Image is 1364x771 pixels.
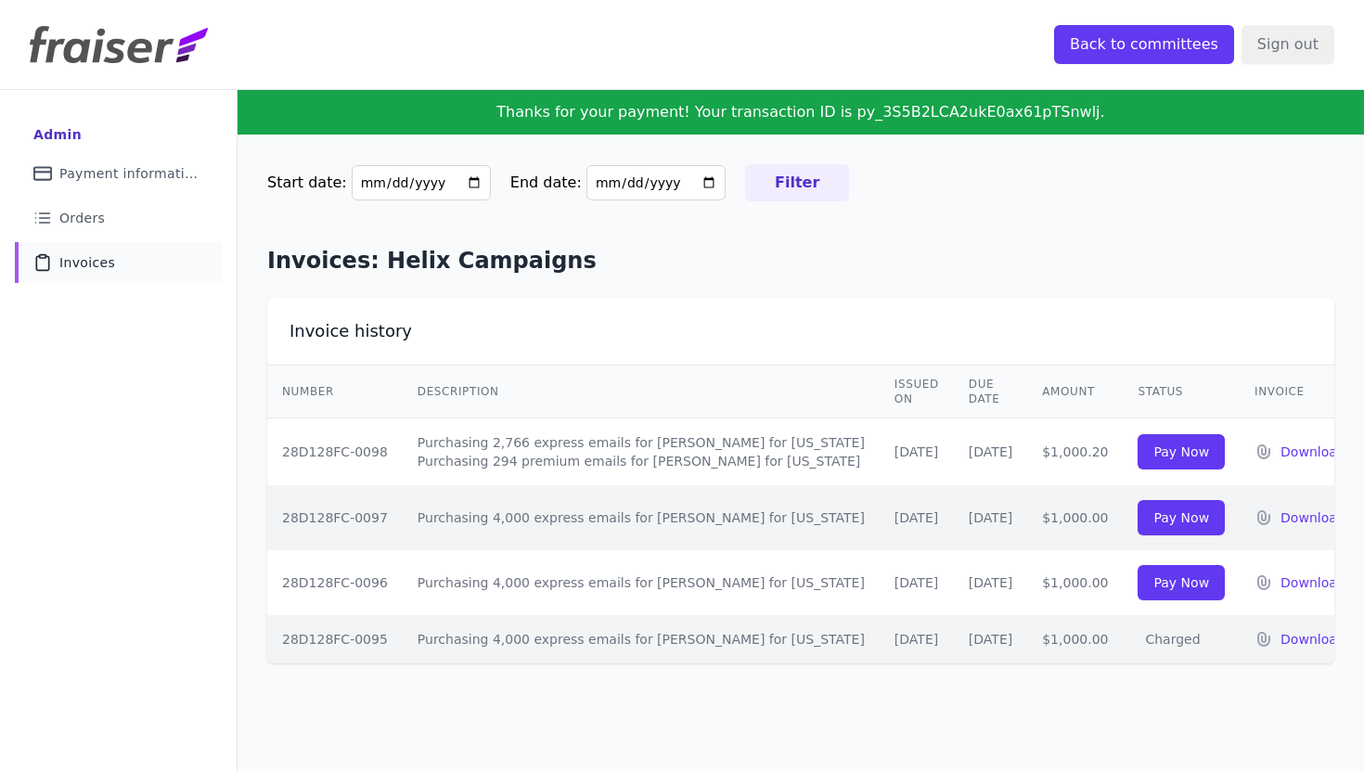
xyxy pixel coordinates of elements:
[510,173,582,191] label: End date:
[880,615,954,663] td: [DATE]
[1027,418,1123,486] td: $1,000.20
[954,615,1027,663] td: [DATE]
[1280,573,1345,592] a: Download
[1138,500,1225,535] input: Pay Now
[267,246,1334,276] h1: Invoices: Helix Campaigns
[745,164,849,201] input: Filter
[15,198,222,238] a: Orders
[954,485,1027,550] td: [DATE]
[267,615,403,663] td: 28D128FC-0095
[1054,25,1234,64] input: Back to committees
[290,320,412,342] h2: Invoice history
[403,550,880,615] td: Purchasing 4,000 express emails for [PERSON_NAME] for [US_STATE]
[1027,550,1123,615] td: $1,000.00
[403,418,880,486] td: Purchasing 2,766 express emails for [PERSON_NAME] for [US_STATE] Purchasing 294 premium emails fo...
[1242,25,1334,64] input: Sign out
[403,366,880,418] th: Description
[403,485,880,550] td: Purchasing 4,000 express emails for [PERSON_NAME] for [US_STATE]
[1280,508,1345,527] a: Download
[59,253,115,272] span: Invoices
[267,418,403,486] td: 28D128FC-0098
[954,550,1027,615] td: [DATE]
[954,418,1027,486] td: [DATE]
[1027,485,1123,550] td: $1,000.00
[954,366,1027,418] th: Due Date
[1138,565,1225,600] input: Pay Now
[403,615,880,663] td: Purchasing 4,000 express emails for [PERSON_NAME] for [US_STATE]
[267,366,403,418] th: Number
[1027,366,1123,418] th: Amount
[1027,615,1123,663] td: $1,000.00
[1280,443,1345,461] a: Download
[30,26,208,63] img: Fraiser Logo
[1240,366,1360,418] th: Invoice
[327,101,1275,123] p: Thanks for your payment! Your transaction ID is py_3S5B2LCA2ukE0ax61pTSnwlj.
[59,209,105,227] span: Orders
[59,164,199,183] span: Payment information
[267,485,403,550] td: 28D128FC-0097
[15,153,222,194] a: Payment information
[1123,366,1240,418] th: Status
[33,125,82,144] div: Admin
[15,242,222,283] a: Invoices
[1280,630,1345,649] a: Download
[880,366,954,418] th: Issued on
[880,418,954,486] td: [DATE]
[1138,434,1225,469] input: Pay Now
[1138,632,1207,647] span: Charged
[880,485,954,550] td: [DATE]
[267,173,347,191] label: Start date:
[880,550,954,615] td: [DATE]
[267,550,403,615] td: 28D128FC-0096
